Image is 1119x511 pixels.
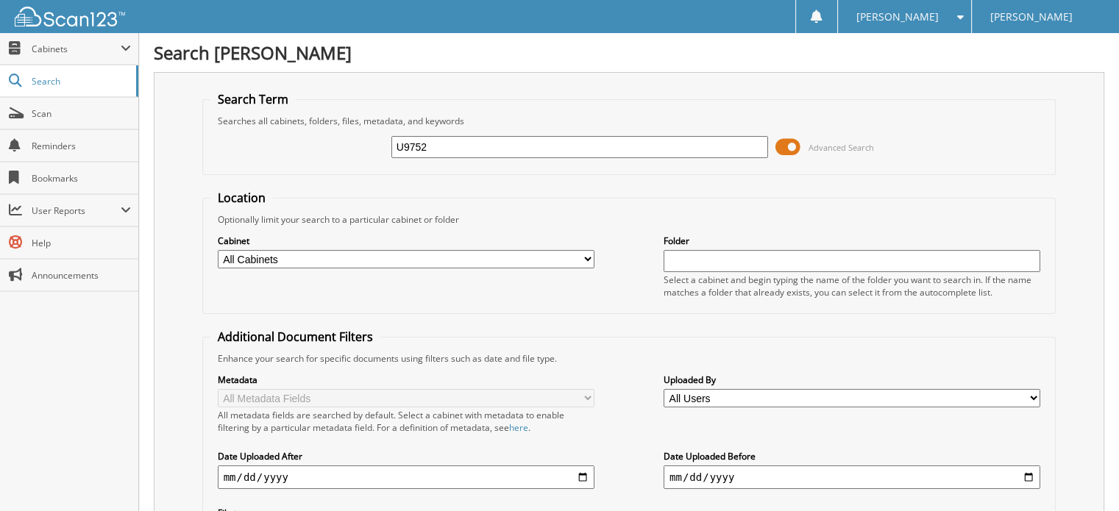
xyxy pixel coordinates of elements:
[218,235,594,247] label: Cabinet
[32,204,121,217] span: User Reports
[218,409,594,434] div: All metadata fields are searched by default. Select a cabinet with metadata to enable filtering b...
[32,172,131,185] span: Bookmarks
[32,75,129,87] span: Search
[210,115,1048,127] div: Searches all cabinets, folders, files, metadata, and keywords
[32,107,131,120] span: Scan
[990,12,1073,21] span: [PERSON_NAME]
[210,91,296,107] legend: Search Term
[210,329,380,345] legend: Additional Document Filters
[664,274,1040,299] div: Select a cabinet and begin typing the name of the folder you want to search in. If the name match...
[32,269,131,282] span: Announcements
[15,7,125,26] img: scan123-logo-white.svg
[1045,440,1119,511] iframe: Chat Widget
[218,450,594,462] label: Date Uploaded After
[809,142,874,153] span: Advanced Search
[210,213,1048,226] div: Optionally limit your search to a particular cabinet or folder
[218,374,594,386] label: Metadata
[210,190,273,206] legend: Location
[664,374,1040,386] label: Uploaded By
[218,465,594,489] input: start
[664,465,1040,489] input: end
[32,43,121,55] span: Cabinets
[664,235,1040,247] label: Folder
[32,237,131,249] span: Help
[856,12,939,21] span: [PERSON_NAME]
[664,450,1040,462] label: Date Uploaded Before
[154,40,1104,65] h1: Search [PERSON_NAME]
[210,352,1048,365] div: Enhance your search for specific documents using filters such as date and file type.
[509,421,528,434] a: here
[32,140,131,152] span: Reminders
